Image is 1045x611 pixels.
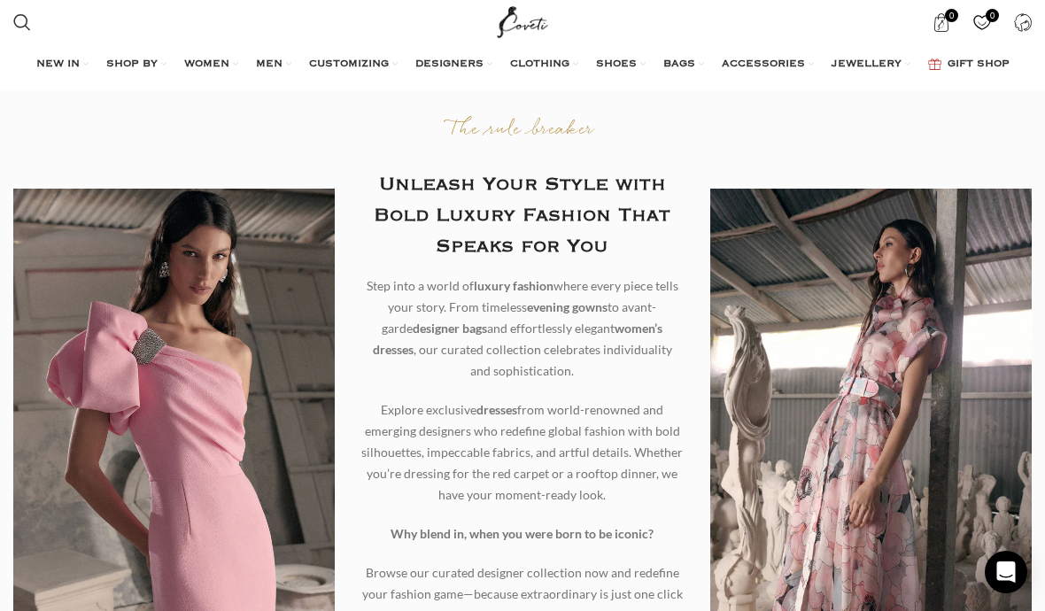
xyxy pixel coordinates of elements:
[309,47,398,82] a: CUSTOMIZING
[309,58,389,72] span: CUSTOMIZING
[964,4,1000,40] div: My Wishlist
[964,4,1000,40] a: 0
[722,58,805,72] span: ACCESSORIES
[722,47,814,82] a: ACCESSORIES
[361,169,683,262] h2: Unleash Your Style with Bold Luxury Fashion That Speaks for You
[256,47,291,82] a: MEN
[361,118,683,143] p: The rule breaker
[986,9,999,22] span: 0
[256,58,283,72] span: MEN
[928,58,941,70] img: GiftBag
[663,47,704,82] a: BAGS
[415,58,484,72] span: DESIGNERS
[923,4,959,40] a: 0
[413,321,487,336] b: designer bags
[106,47,166,82] a: SHOP BY
[184,47,238,82] a: WOMEN
[596,58,637,72] span: SHOES
[832,58,902,72] span: JEWELLERY
[928,47,1010,82] a: GIFT SHOP
[361,399,683,506] p: Explore exclusive from world-renowned and emerging designers who redefine global fashion with bol...
[945,9,958,22] span: 0
[361,275,683,382] p: Step into a world of where every piece tells your story. From timeless to avant-garde and effortl...
[985,551,1027,593] div: Open Intercom Messenger
[184,58,229,72] span: WOMEN
[663,58,695,72] span: BAGS
[832,47,910,82] a: JEWELLERY
[527,299,608,314] b: evening gowns
[596,47,646,82] a: SHOES
[4,47,1041,82] div: Main navigation
[510,47,578,82] a: CLOTHING
[36,47,89,82] a: NEW IN
[493,13,553,28] a: Site logo
[391,526,654,541] strong: Why blend in, when you were born to be iconic?
[106,58,158,72] span: SHOP BY
[415,47,492,82] a: DESIGNERS
[474,278,553,293] b: luxury fashion
[476,402,517,417] b: dresses
[36,58,80,72] span: NEW IN
[510,58,569,72] span: CLOTHING
[948,58,1010,72] span: GIFT SHOP
[4,4,40,40] a: Search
